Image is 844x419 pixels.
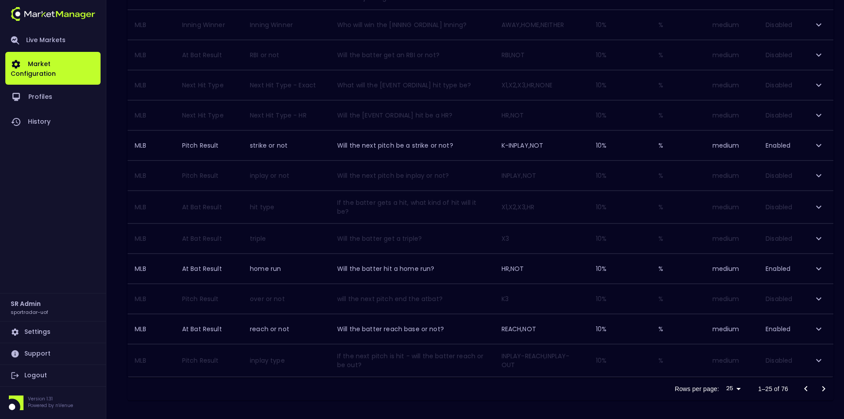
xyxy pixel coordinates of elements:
[815,380,832,398] button: Go to next page
[705,254,758,283] td: medium
[589,10,651,39] td: 10 %
[766,51,792,59] span: Disabled
[175,100,243,130] td: Next Hit Type
[243,223,330,253] td: triple
[705,191,758,223] td: medium
[589,223,651,253] td: 10 %
[758,384,788,393] p: 1–25 of 76
[128,40,175,70] th: MLB
[766,325,790,333] span: Enabled
[243,40,330,70] td: RBI or not
[811,168,826,183] button: expand row
[651,344,705,376] td: %
[494,254,589,283] td: HR,NOT
[589,314,651,344] td: 10 %
[705,130,758,160] td: medium
[766,20,792,29] span: Disabled
[651,130,705,160] td: %
[128,344,175,376] th: MLB
[651,40,705,70] td: %
[175,191,243,223] td: At Bat Result
[128,70,175,100] th: MLB
[5,396,101,410] div: Version 1.31Powered by nVenue
[723,382,744,395] div: 25
[766,234,792,243] span: Disabled
[494,284,589,313] td: K3
[811,261,826,276] button: expand row
[766,171,792,180] span: Disabled
[811,17,826,32] button: expand row
[494,130,589,160] td: K-INPLAY,NOT
[128,100,175,130] th: MLB
[705,70,758,100] td: medium
[175,314,243,344] td: At Bat Result
[811,47,826,63] button: expand row
[243,130,330,160] td: strike or not
[243,191,330,223] td: hit type
[811,108,826,123] button: expand row
[5,321,101,343] a: Settings
[243,314,330,344] td: reach or not
[330,223,494,253] td: Will the batter get a triple?
[589,344,651,376] td: 10 %
[175,130,243,160] td: Pitch Result
[811,291,826,306] button: expand row
[811,231,826,246] button: expand row
[5,343,101,364] a: Support
[651,191,705,223] td: %
[330,314,494,344] td: Will the batter reach base or not?
[651,284,705,313] td: %
[28,402,73,409] p: Powered by nVenue
[330,254,494,283] td: Will the batter hit a home run?
[651,314,705,344] td: %
[705,314,758,344] td: medium
[128,223,175,253] th: MLB
[175,40,243,70] td: At Bat Result
[5,29,101,52] a: Live Markets
[11,299,41,309] h2: SR Admin
[589,161,651,190] td: 10 %
[766,81,792,90] span: Disabled
[11,7,95,21] img: logo
[494,161,589,190] td: INPLAY,NOT
[5,365,101,386] a: Logout
[705,344,758,376] td: medium
[128,191,175,223] th: MLB
[766,141,790,150] span: Enabled
[175,344,243,376] td: Pitch Result
[128,284,175,313] th: MLB
[175,70,243,100] td: Next Hit Type
[494,191,589,223] td: X1,X2,X3,HR
[243,70,330,100] td: Next Hit Type - Exact
[5,52,101,85] a: Market Configuration
[330,40,494,70] td: Will the batter get an RBI or not?
[651,254,705,283] td: %
[589,130,651,160] td: 10 %
[705,223,758,253] td: medium
[494,223,589,253] td: X3
[766,111,792,120] span: Disabled
[5,85,101,110] a: Profiles
[766,264,790,273] span: Enabled
[330,191,494,223] td: If the batter gets a hit, what kind of hit will it be?
[128,254,175,283] th: MLB
[330,100,494,130] td: Will the [EVENT ORDINAL] hit be a HR?
[175,161,243,190] td: Pitch Result
[811,353,826,368] button: expand row
[705,284,758,313] td: medium
[589,254,651,283] td: 10 %
[494,70,589,100] td: X1,X2,X3,HR,NONE
[705,100,758,130] td: medium
[494,40,589,70] td: RBI,NOT
[811,138,826,153] button: expand row
[175,10,243,39] td: Inning Winner
[243,284,330,313] td: over or not
[243,254,330,283] td: home run
[811,321,826,337] button: expand row
[589,100,651,130] td: 10 %
[811,200,826,215] button: expand row
[811,78,826,93] button: expand row
[675,384,719,393] p: Rows per page:
[494,100,589,130] td: HR,NOT
[243,344,330,376] td: inplay type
